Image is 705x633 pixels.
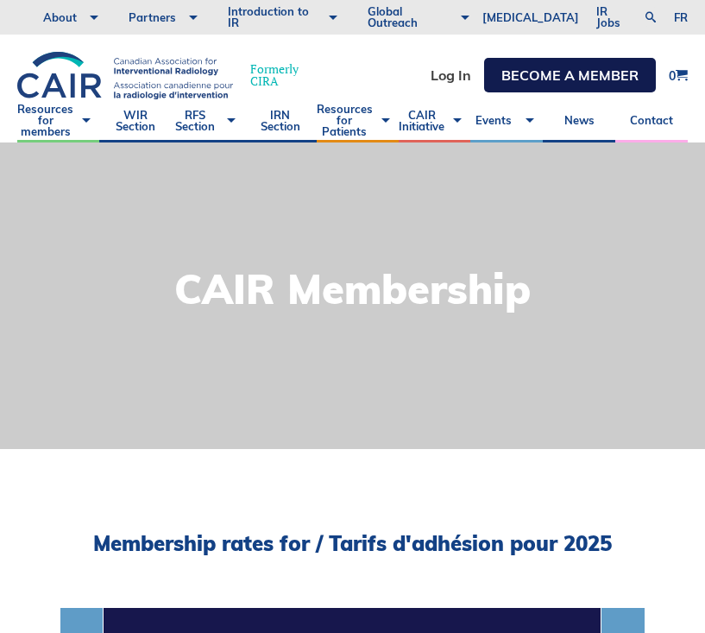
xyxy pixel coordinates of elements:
a: Events [470,99,543,142]
a: Contact [615,99,688,142]
a: Log In [431,68,471,82]
a: Become a member [484,58,656,92]
a: WIR Section [99,99,172,142]
a: FormerlyCIRA [17,52,316,99]
a: CAIR Initiative [399,99,471,142]
a: IRN Section [244,99,317,142]
a: RFS Section [172,99,244,142]
a: Resources for members [17,99,99,142]
a: News [543,99,615,142]
h1: CAIR Membership [174,269,531,309]
a: 0 [669,69,688,82]
span: Formerly CIRA [250,63,299,87]
img: CIRA [17,52,233,99]
a: Resources for Patients [317,99,399,142]
a: fr [674,12,688,23]
h2: Membership rates for / Tarifs d'adhésion pour 2025 [60,531,645,556]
